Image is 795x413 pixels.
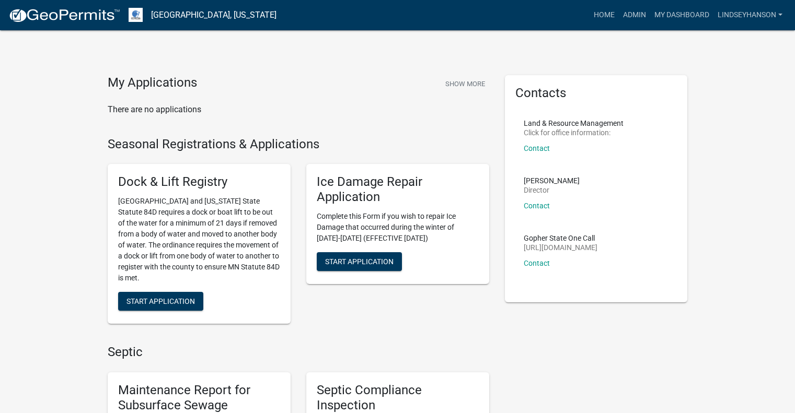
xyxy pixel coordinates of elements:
a: Contact [524,144,550,152]
a: [GEOGRAPHIC_DATA], [US_STATE] [151,6,276,24]
p: Land & Resource Management [524,120,624,127]
a: Contact [524,202,550,210]
p: Click for office information: [524,129,624,136]
h5: Contacts [515,86,677,101]
h5: Septic Compliance Inspection [317,383,479,413]
h4: Seasonal Registrations & Applications [108,137,489,152]
a: Home [590,5,619,25]
h5: Ice Damage Repair Application [317,174,479,205]
button: Show More [441,75,489,92]
p: [GEOGRAPHIC_DATA] and [US_STATE] State Statute 84D requires a dock or boat lift to be out of the ... [118,196,280,284]
button: Start Application [317,252,402,271]
p: Complete this Form if you wish to repair Ice Damage that occurred during the winter of [DATE]-[DA... [317,211,479,244]
p: [PERSON_NAME] [524,177,580,184]
h5: Dock & Lift Registry [118,174,280,190]
span: Start Application [325,257,394,265]
p: [URL][DOMAIN_NAME] [524,244,597,251]
h4: My Applications [108,75,197,91]
button: Start Application [118,292,203,311]
p: Director [524,186,580,194]
a: Admin [619,5,650,25]
img: Otter Tail County, Minnesota [129,8,143,22]
span: Start Application [126,297,195,305]
p: There are no applications [108,103,489,116]
a: Lindseyhanson [713,5,787,25]
a: My Dashboard [650,5,713,25]
h4: Septic [108,345,489,360]
p: Gopher State One Call [524,234,597,242]
a: Contact [524,259,550,267]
